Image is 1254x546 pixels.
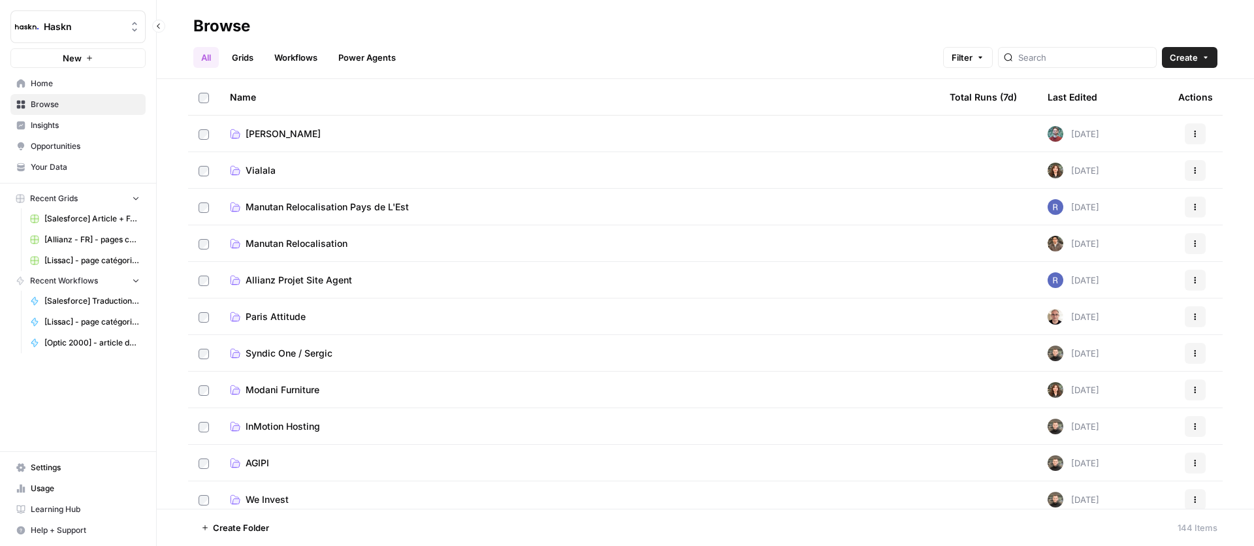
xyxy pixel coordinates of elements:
[230,493,929,506] a: We Invest
[24,229,146,250] a: [Allianz - FR] - pages conseil + FAQ
[24,332,146,353] a: [Optic 2000] - article de blog - 600 à 1500 mots
[1048,199,1099,215] div: [DATE]
[1048,126,1099,142] div: [DATE]
[230,420,929,433] a: InMotion Hosting
[31,504,140,515] span: Learning Hub
[330,47,404,68] a: Power Agents
[63,52,82,65] span: New
[10,271,146,291] button: Recent Workflows
[1048,309,1063,325] img: 7vx8zh0uhckvat9sl0ytjj9ndhgk
[1048,126,1063,142] img: kh2zl9bepegbkudgc8udwrcnxcy3
[31,483,140,494] span: Usage
[950,79,1017,115] div: Total Runs (7d)
[24,312,146,332] a: [Lissac] - page catégorie - 300 à 800 mots
[10,157,146,178] a: Your Data
[15,15,39,39] img: Haskn Logo
[10,499,146,520] a: Learning Hub
[30,193,78,204] span: Recent Grids
[1048,163,1063,178] img: wbc4lf7e8no3nva14b2bd9f41fnh
[44,337,140,349] span: [Optic 2000] - article de blog - 600 à 1500 mots
[10,457,146,478] a: Settings
[246,383,319,396] span: Modani Furniture
[1048,236,1063,251] img: dizo4u6k27cofk4obq9v5qvvdkyt
[230,274,929,287] a: Allianz Projet Site Agent
[44,20,123,33] span: Haskn
[1048,455,1063,471] img: udf09rtbz9abwr5l4z19vkttxmie
[1048,345,1099,361] div: [DATE]
[10,48,146,68] button: New
[230,347,929,360] a: Syndic One / Sergic
[10,94,146,115] a: Browse
[246,310,306,323] span: Paris Attitude
[24,250,146,271] a: [Lissac] - page catégorie - 300 à 800 mots
[246,420,320,433] span: InMotion Hosting
[1048,309,1099,325] div: [DATE]
[10,115,146,136] a: Insights
[1048,272,1099,288] div: [DATE]
[1048,455,1099,471] div: [DATE]
[943,47,993,68] button: Filter
[1048,79,1097,115] div: Last Edited
[246,164,276,177] span: Vialala
[246,347,332,360] span: Syndic One / Sergic
[1048,382,1099,398] div: [DATE]
[31,140,140,152] span: Opportunities
[30,275,98,287] span: Recent Workflows
[31,161,140,173] span: Your Data
[230,237,929,250] a: Manutan Relocalisation
[193,47,219,68] a: All
[1162,47,1217,68] button: Create
[1048,419,1063,434] img: udf09rtbz9abwr5l4z19vkttxmie
[44,295,140,307] span: [Salesforce] Traduction optimisation + FAQ + Post RS
[246,274,352,287] span: Allianz Projet Site Agent
[10,73,146,94] a: Home
[230,79,929,115] div: Name
[213,521,269,534] span: Create Folder
[10,136,146,157] a: Opportunities
[24,291,146,312] a: [Salesforce] Traduction optimisation + FAQ + Post RS
[44,255,140,266] span: [Lissac] - page catégorie - 300 à 800 mots
[246,237,347,250] span: Manutan Relocalisation
[193,16,250,37] div: Browse
[31,462,140,474] span: Settings
[10,189,146,208] button: Recent Grids
[1178,79,1213,115] div: Actions
[1170,51,1198,64] span: Create
[230,127,929,140] a: [PERSON_NAME]
[193,517,277,538] button: Create Folder
[1048,163,1099,178] div: [DATE]
[1048,199,1063,215] img: u6bh93quptsxrgw026dpd851kwjs
[44,213,140,225] span: [Salesforce] Article + FAQ + Posts RS / Opti
[1048,272,1063,288] img: u6bh93quptsxrgw026dpd851kwjs
[1048,419,1099,434] div: [DATE]
[1048,492,1099,507] div: [DATE]
[246,493,289,506] span: We Invest
[230,457,929,470] a: AGIPI
[952,51,973,64] span: Filter
[24,208,146,229] a: [Salesforce] Article + FAQ + Posts RS / Opti
[44,234,140,246] span: [Allianz - FR] - pages conseil + FAQ
[31,120,140,131] span: Insights
[10,520,146,541] button: Help + Support
[246,201,409,214] span: Manutan Relocalisation Pays de L'Est
[230,310,929,323] a: Paris Attitude
[230,164,929,177] a: Vialala
[44,316,140,328] span: [Lissac] - page catégorie - 300 à 800 mots
[230,201,929,214] a: Manutan Relocalisation Pays de L'Est
[224,47,261,68] a: Grids
[10,10,146,43] button: Workspace: Haskn
[1048,236,1099,251] div: [DATE]
[31,99,140,110] span: Browse
[1018,51,1151,64] input: Search
[246,127,321,140] span: [PERSON_NAME]
[266,47,325,68] a: Workflows
[246,457,269,470] span: AGIPI
[31,78,140,89] span: Home
[31,524,140,536] span: Help + Support
[10,478,146,499] a: Usage
[1048,492,1063,507] img: udf09rtbz9abwr5l4z19vkttxmie
[1048,382,1063,398] img: wbc4lf7e8no3nva14b2bd9f41fnh
[230,383,929,396] a: Modani Furniture
[1048,345,1063,361] img: udf09rtbz9abwr5l4z19vkttxmie
[1178,521,1217,534] div: 144 Items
